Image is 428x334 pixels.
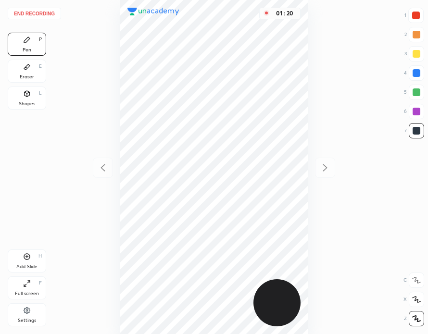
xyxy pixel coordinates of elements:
[23,48,31,52] div: Pen
[127,8,179,15] img: logo.38c385cc.svg
[404,311,424,326] div: Z
[39,281,42,285] div: F
[404,46,424,62] div: 3
[16,264,38,269] div: Add Slide
[18,318,36,323] div: Settings
[404,85,424,100] div: 5
[39,91,42,96] div: L
[20,74,34,79] div: Eraser
[39,37,42,42] div: P
[15,291,39,296] div: Full screen
[19,101,35,106] div: Shapes
[38,254,42,259] div: H
[39,64,42,69] div: E
[404,65,424,81] div: 4
[404,104,424,119] div: 6
[8,8,61,19] button: End recording
[273,10,296,17] div: 01 : 20
[404,123,424,138] div: 7
[404,27,424,42] div: 2
[403,292,424,307] div: X
[404,8,424,23] div: 1
[403,272,424,288] div: C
